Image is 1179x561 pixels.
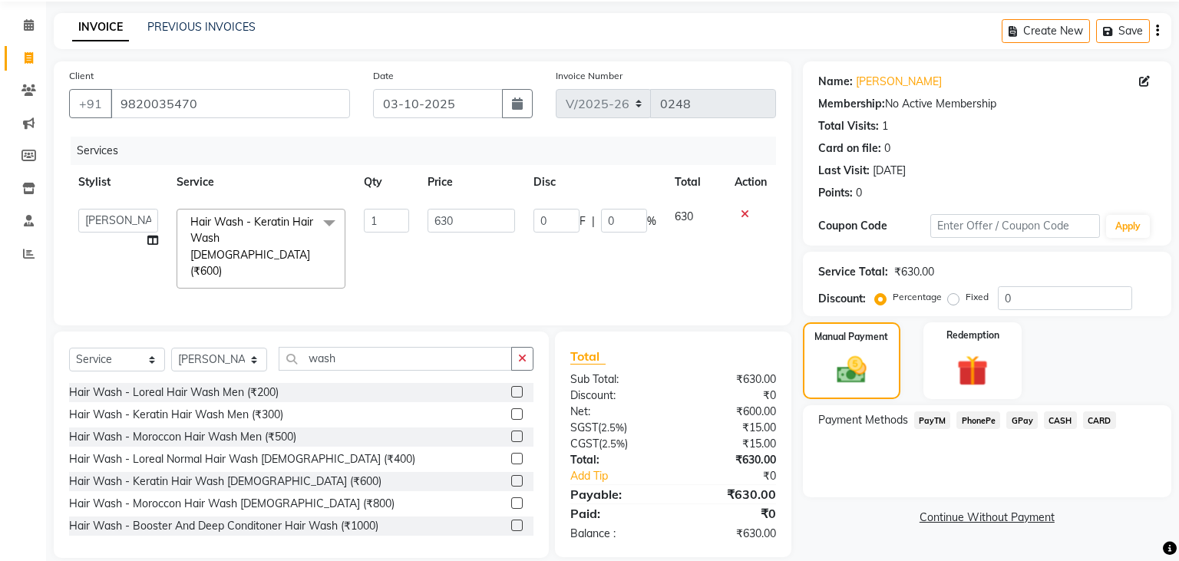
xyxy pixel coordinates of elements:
[1006,411,1038,429] span: GPay
[69,407,283,423] div: Hair Wash - Keratin Hair Wash Men (₹300)
[556,69,623,83] label: Invoice Number
[69,496,395,512] div: Hair Wash - Moroccon Hair Wash [DEMOGRAPHIC_DATA] (₹800)
[580,213,586,229] span: F
[1096,19,1150,43] button: Save
[673,452,788,468] div: ₹630.00
[673,371,788,388] div: ₹630.00
[818,96,885,112] div: Membership:
[279,347,512,371] input: Search or Scan
[827,353,876,387] img: _cash.svg
[559,420,673,436] div: ( )
[818,185,853,201] div: Points:
[373,69,394,83] label: Date
[592,213,595,229] span: |
[1002,19,1090,43] button: Create New
[147,20,256,34] a: PREVIOUS INVOICES
[818,163,870,179] div: Last Visit:
[111,89,350,118] input: Search by Name/Mobile/Email/Code
[673,420,788,436] div: ₹15.00
[692,468,788,484] div: ₹0
[1083,411,1116,429] span: CARD
[914,411,951,429] span: PayTM
[884,140,890,157] div: 0
[673,504,788,523] div: ₹0
[856,74,942,90] a: [PERSON_NAME]
[873,163,906,179] div: [DATE]
[818,140,881,157] div: Card on file:
[818,291,866,307] div: Discount:
[167,165,355,200] th: Service
[675,210,693,223] span: 630
[673,436,788,452] div: ₹15.00
[69,429,296,445] div: Hair Wash - Moroccon Hair Wash Men (₹500)
[570,421,598,434] span: SGST
[559,485,673,503] div: Payable:
[893,290,942,304] label: Percentage
[69,384,279,401] div: Hair Wash - Loreal Hair Wash Men (₹200)
[71,137,788,165] div: Services
[559,526,673,542] div: Balance :
[725,165,776,200] th: Action
[69,518,378,534] div: Hair Wash - Booster And Deep Conditoner Hair Wash (₹1000)
[956,411,1000,429] span: PhonePe
[665,165,725,200] th: Total
[818,96,1156,112] div: No Active Membership
[69,451,415,467] div: Hair Wash - Loreal Normal Hair Wash [DEMOGRAPHIC_DATA] (₹400)
[190,215,313,278] span: Hair Wash - Keratin Hair Wash [DEMOGRAPHIC_DATA] (₹600)
[818,118,879,134] div: Total Visits:
[818,218,931,234] div: Coupon Code
[355,165,418,200] th: Qty
[1044,411,1077,429] span: CASH
[814,330,888,344] label: Manual Payment
[69,165,167,200] th: Stylist
[673,485,788,503] div: ₹630.00
[930,214,1099,238] input: Enter Offer / Coupon Code
[806,510,1168,526] a: Continue Without Payment
[818,264,888,280] div: Service Total:
[673,388,788,404] div: ₹0
[69,474,381,490] div: Hair Wash - Keratin Hair Wash [DEMOGRAPHIC_DATA] (₹600)
[647,213,656,229] span: %
[559,504,673,523] div: Paid:
[947,351,998,390] img: _gift.svg
[570,437,599,450] span: CGST
[882,118,888,134] div: 1
[570,348,606,365] span: Total
[894,264,934,280] div: ₹630.00
[559,404,673,420] div: Net:
[856,185,862,201] div: 0
[418,165,524,200] th: Price
[559,388,673,404] div: Discount:
[673,526,788,542] div: ₹630.00
[818,412,908,428] span: Payment Methods
[69,89,112,118] button: +91
[69,69,94,83] label: Client
[602,437,625,450] span: 2.5%
[222,264,229,278] a: x
[559,468,692,484] a: Add Tip
[559,452,673,468] div: Total:
[673,404,788,420] div: ₹600.00
[1106,215,1150,238] button: Apply
[966,290,989,304] label: Fixed
[559,436,673,452] div: ( )
[524,165,665,200] th: Disc
[72,14,129,41] a: INVOICE
[946,328,999,342] label: Redemption
[601,421,624,434] span: 2.5%
[818,74,853,90] div: Name:
[559,371,673,388] div: Sub Total:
